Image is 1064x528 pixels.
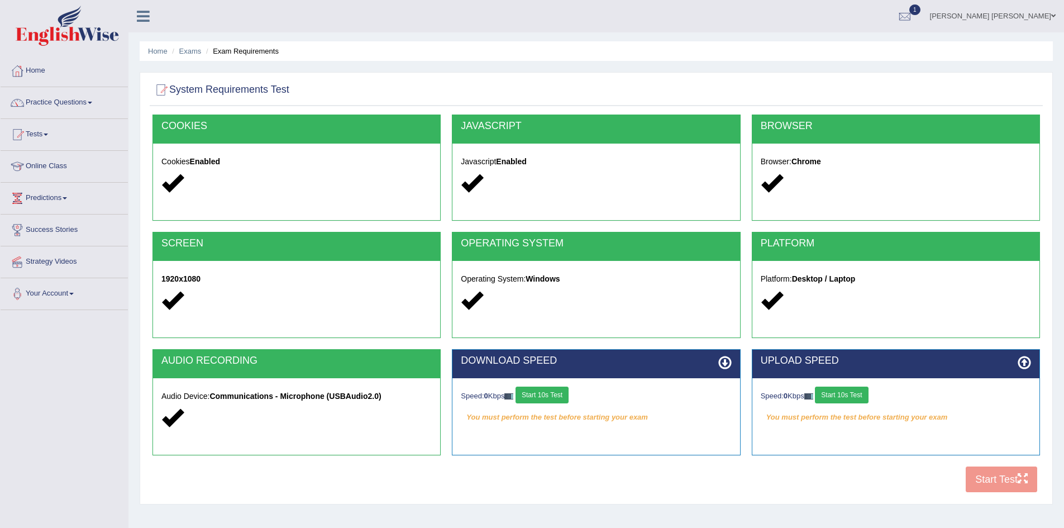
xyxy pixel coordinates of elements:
[161,158,432,166] h5: Cookies
[161,355,432,367] h2: AUDIO RECORDING
[761,355,1031,367] h2: UPLOAD SPEED
[792,274,856,283] strong: Desktop / Laptop
[526,274,560,283] strong: Windows
[1,151,128,179] a: Online Class
[190,157,220,166] strong: Enabled
[516,387,569,403] button: Start 10s Test
[761,121,1031,132] h2: BROWSER
[1,215,128,242] a: Success Stories
[804,393,813,399] img: ajax-loader-fb-connection.gif
[791,157,821,166] strong: Chrome
[761,238,1031,249] h2: PLATFORM
[161,274,201,283] strong: 1920x1080
[1,119,128,147] a: Tests
[203,46,279,56] li: Exam Requirements
[504,393,513,399] img: ajax-loader-fb-connection.gif
[209,392,381,401] strong: Communications - Microphone (USBAudio2.0)
[761,275,1031,283] h5: Platform:
[1,87,128,115] a: Practice Questions
[496,157,526,166] strong: Enabled
[152,82,289,98] h2: System Requirements Test
[461,275,731,283] h5: Operating System:
[761,409,1031,426] em: You must perform the test before starting your exam
[484,392,488,400] strong: 0
[461,387,731,406] div: Speed: Kbps
[148,47,168,55] a: Home
[161,392,432,401] h5: Audio Device:
[461,158,731,166] h5: Javascript
[161,238,432,249] h2: SCREEN
[784,392,788,400] strong: 0
[1,55,128,83] a: Home
[1,246,128,274] a: Strategy Videos
[461,238,731,249] h2: OPERATING SYSTEM
[909,4,920,15] span: 1
[461,121,731,132] h2: JAVASCRIPT
[179,47,202,55] a: Exams
[1,278,128,306] a: Your Account
[1,183,128,211] a: Predictions
[461,355,731,367] h2: DOWNLOAD SPEED
[161,121,432,132] h2: COOKIES
[461,409,731,426] em: You must perform the test before starting your exam
[761,387,1031,406] div: Speed: Kbps
[815,387,868,403] button: Start 10s Test
[761,158,1031,166] h5: Browser:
